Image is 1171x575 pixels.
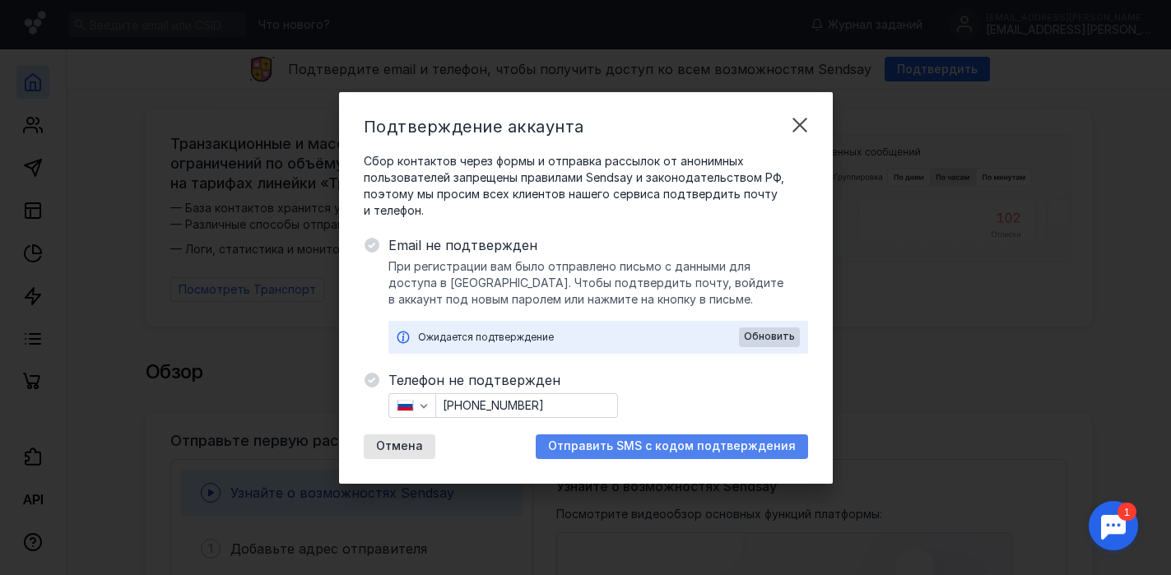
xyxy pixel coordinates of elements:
div: Ожидается подтверждение [418,329,739,345]
button: Обновить [739,327,800,347]
span: Отправить SMS с кодом подтверждения [548,439,796,453]
span: Телефон не подтвержден [388,370,808,390]
button: Отправить SMS с кодом подтверждения [536,434,808,459]
span: Подтверждение аккаунта [364,117,584,137]
span: При регистрации вам было отправлено письмо с данными для доступа в [GEOGRAPHIC_DATA]. Чтобы подтв... [388,258,808,308]
span: Email не подтвержден [388,235,808,255]
span: Обновить [744,331,795,342]
span: Сбор контактов через формы и отправка рассылок от анонимных пользователей запрещены правилами Sen... [364,153,808,219]
button: Отмена [364,434,435,459]
span: Отмена [376,439,423,453]
div: 1 [37,10,56,28]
